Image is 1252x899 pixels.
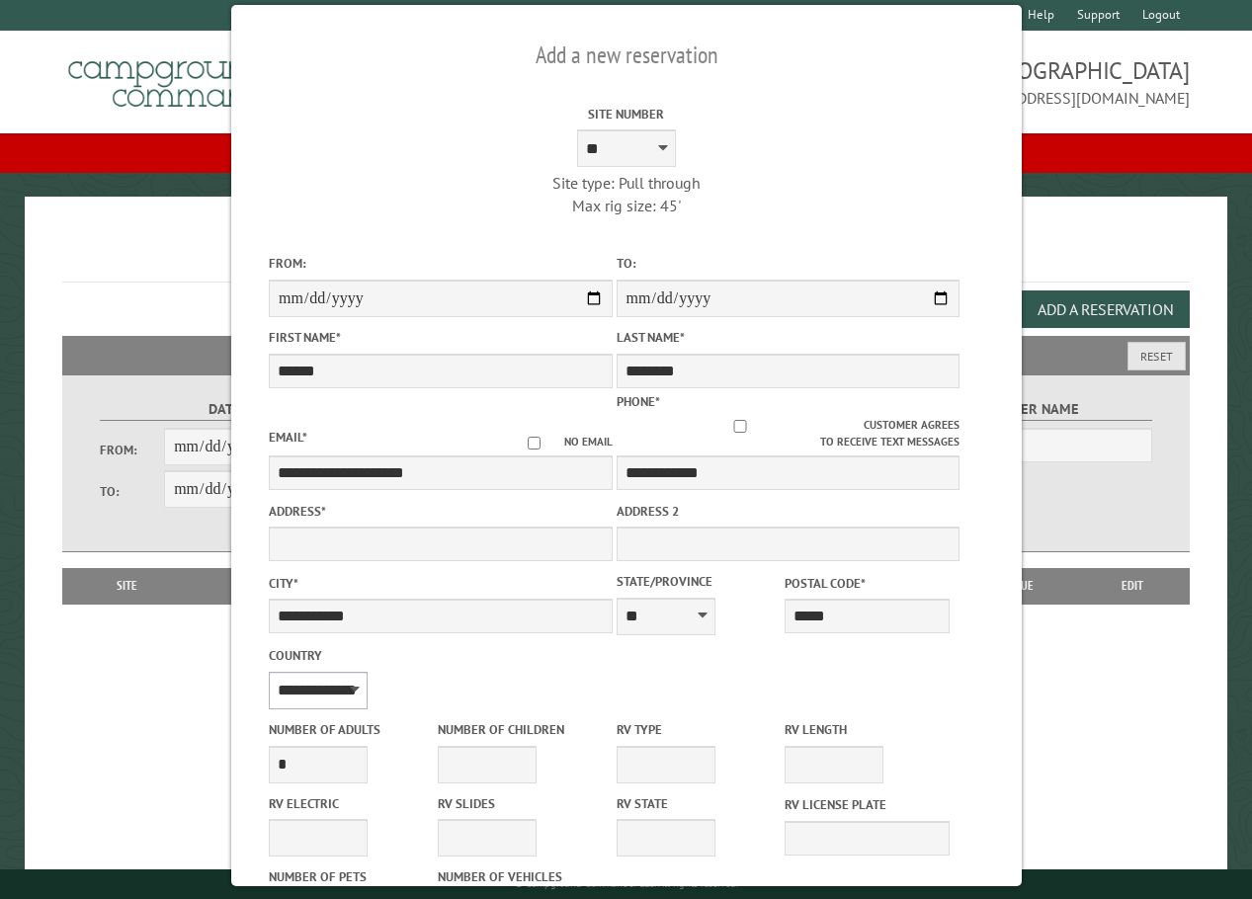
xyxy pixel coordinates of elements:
[1127,342,1186,370] button: Reset
[515,877,738,890] small: © Campground Commander LLC. All rights reserved.
[616,417,960,450] label: Customer agrees to receive text messages
[269,502,613,521] label: Address
[785,795,950,814] label: RV License Plate
[182,568,325,604] th: Dates
[1021,290,1190,328] button: Add a Reservation
[785,720,950,739] label: RV Length
[269,720,434,739] label: Number of Adults
[62,39,309,116] img: Campground Commander
[455,105,798,123] label: Site Number
[269,867,434,886] label: Number of Pets
[72,568,182,604] th: Site
[269,646,613,665] label: Country
[455,172,798,194] div: Site type: Pull through
[503,437,563,449] input: No email
[1076,568,1190,604] th: Edit
[616,720,781,739] label: RV Type
[785,574,950,593] label: Postal Code
[100,441,164,459] label: From:
[455,195,798,216] div: Max rig size: 45'
[100,482,164,501] label: To:
[62,336,1189,373] h2: Filters
[616,794,781,813] label: RV State
[269,574,613,593] label: City
[269,37,984,74] h2: Add a new reservation
[616,254,960,273] label: To:
[437,720,602,739] label: Number of Children
[437,867,602,886] label: Number of Vehicles
[616,502,960,521] label: Address 2
[269,794,434,813] label: RV Electric
[616,328,960,347] label: Last Name
[100,398,359,421] label: Dates
[269,328,613,347] label: First Name
[616,420,864,433] input: Customer agrees to receive text messages
[437,794,602,813] label: RV Slides
[269,254,613,273] label: From:
[970,568,1076,604] th: Due
[62,228,1189,283] h1: Reservations
[269,429,307,446] label: Email
[616,393,659,410] label: Phone
[503,434,612,450] label: No email
[616,572,781,591] label: State/Province
[894,398,1153,421] label: Customer Name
